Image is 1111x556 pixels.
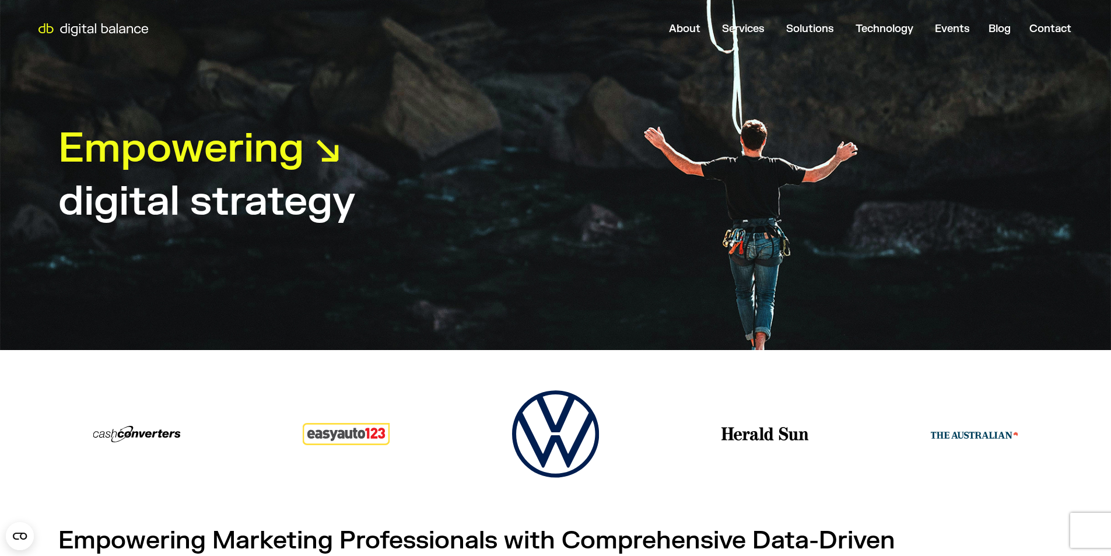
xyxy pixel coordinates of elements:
[58,122,341,175] h1: Empowering ↘︎
[6,522,34,550] button: Open CMP widget
[675,362,855,513] div: 6 / 83
[58,175,356,228] h1: digital strategy
[856,22,913,36] a: Technology
[29,23,157,36] img: Digital Balance logo
[722,22,765,36] a: Services
[1029,22,1071,36] a: Contact
[669,22,700,36] a: About
[47,362,227,513] div: 3 / 83
[935,22,970,36] a: Events
[256,362,436,513] div: 4 / 83
[159,18,1081,40] div: Menu Toggle
[465,362,646,513] div: 5 / 83
[786,22,834,36] a: Solutions
[159,18,1081,40] nav: Menu
[989,22,1011,36] a: Blog
[884,362,1064,513] div: 7 / 83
